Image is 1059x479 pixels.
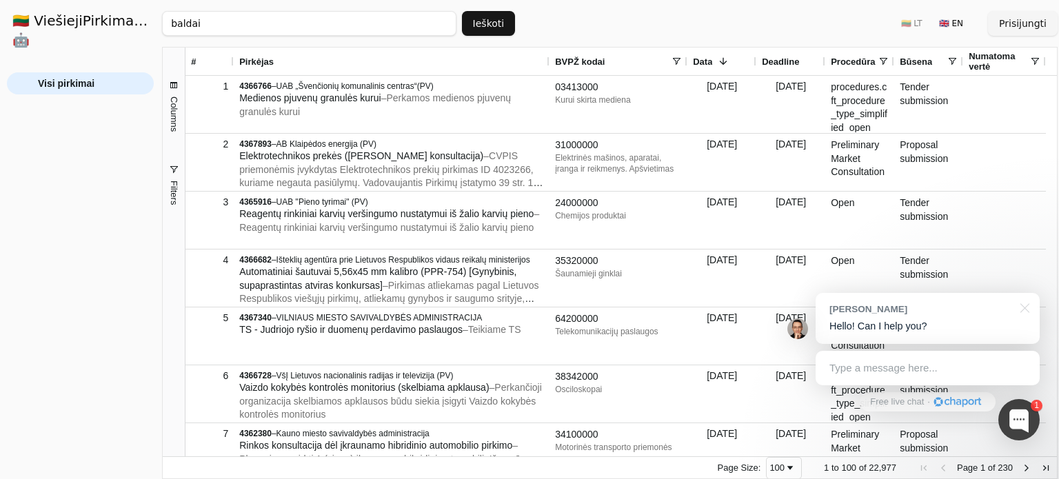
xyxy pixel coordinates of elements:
[998,462,1013,473] span: 230
[239,208,534,219] span: Reagentų rinkiniai karvių veršingumo nustatymui iš žalio karvių pieno
[824,462,829,473] span: 1
[718,462,761,473] div: Page Size:
[162,11,456,36] input: Greita paieška...
[239,81,544,92] div: –
[756,307,825,365] div: [DATE]
[769,462,785,473] div: 100
[191,366,228,386] div: 6
[555,94,682,105] div: Kurui skirta mediena
[239,92,511,117] span: – Perkamos medienos pjuvenų granulės kurui
[555,152,682,174] div: Elektrinės mašinos, aparatai, įranga ir reikmenys. Apšvietimas
[276,313,483,323] span: VILNIAUS MIESTO SAVIVALDYBĖS ADMINISTRACIJA
[687,307,756,365] div: [DATE]
[239,371,272,380] span: 4366728
[239,266,516,291] span: Automatiniai šautuvai 5,56x45 mm kalibro (PPR-754) [Gynybinis, supaprastintas atviras konkursas]
[829,303,1012,316] div: [PERSON_NAME]
[869,462,896,473] span: 22,977
[169,96,179,132] span: Columns
[766,457,802,479] div: Page Size
[555,210,682,221] div: Chemijos produktai
[555,312,682,326] div: 64200000
[687,76,756,133] div: [DATE]
[239,370,544,381] div: –
[555,268,682,279] div: Šaunamieji ginklai
[239,428,544,439] div: –
[239,197,272,207] span: 4365916
[870,396,924,409] span: Free live chat
[239,150,483,161] span: Elektrotechnikos prekės ([PERSON_NAME] konsultacija)
[276,139,376,149] span: AB Klaipėdos energija (PV)
[239,57,274,67] span: Pirkėjas
[239,92,381,103] span: Medienos pjuvenų granulės kurui
[762,57,799,67] span: Deadline
[555,370,682,384] div: 38342000
[463,324,521,335] span: – Teikiame TS
[239,255,272,265] span: 4366682
[894,249,963,307] div: Tender submission
[276,255,530,265] span: Išteklių agentūra prie Lietuvos Respublikos vidaus reikalų ministerijos
[687,192,756,249] div: [DATE]
[829,319,1026,334] p: Hello! Can I help you?
[239,312,544,323] div: –
[239,81,272,91] span: 4366766
[555,57,605,67] span: BVPŽ kodai
[276,429,430,438] span: Kauno miesto savivaldybės administracija
[756,249,825,307] div: [DATE]
[756,365,825,422] div: [DATE]
[787,318,808,339] img: Jonas
[918,462,929,473] div: First Page
[191,424,228,444] div: 7
[555,254,682,268] div: 35320000
[191,134,228,154] div: 2
[894,134,963,191] div: Proposal submission
[191,192,228,212] div: 3
[894,192,963,249] div: Tender submission
[831,57,875,67] span: Procedūra
[1021,462,1032,473] div: Next Page
[1040,462,1051,473] div: Last Page
[931,12,971,34] button: 🇬🇧 EN
[239,324,463,335] span: TS - Judriojo ryšio ir duomenų perdavimo paslaugos
[687,134,756,191] div: [DATE]
[894,76,963,133] div: Tender submission
[900,57,932,67] span: Būsena
[555,139,682,152] div: 31000000
[239,280,538,318] span: – Pirkimas atliekamas pagal Lietuvos Respublikos viešųjų pirkimų, atliekamų gynybos ir saugumo sr...
[138,12,159,29] strong: .AI
[276,371,454,380] span: VšĮ Lietuvos nacionalinis radijas ir televizija (PV)
[756,76,825,133] div: [DATE]
[687,365,756,422] div: [DATE]
[927,396,930,409] div: ·
[239,382,542,420] span: – Perkančioji organizacija skelbiamos apklausos būdu siekia įsigyti Vaizdo kokybės kontrolės moni...
[276,197,368,207] span: UAB "Pieno tyrimai" (PV)
[239,196,544,207] div: –
[969,51,1029,72] span: Numatoma vertė
[239,139,272,149] span: 4367893
[239,139,544,150] div: –
[756,134,825,191] div: [DATE]
[816,351,1040,385] div: Type a message here...
[988,462,996,473] span: of
[825,76,894,133] div: procedures.cft_procedure_type_simplified_open
[841,462,856,473] span: 100
[860,392,995,411] a: Free live chat·
[687,249,756,307] div: [DATE]
[555,428,682,442] div: 34100000
[239,429,272,438] span: 4362380
[825,365,894,422] div: procedures.cft_procedure_type_simplified_open
[191,77,228,96] div: 1
[555,442,682,453] div: Motorinės transporto priemonės
[239,313,272,323] span: 4367340
[191,250,228,270] div: 4
[239,208,539,233] span: – Reagentų rinkiniai karvių veršingumo nustatymui iš žalio karvių pieno
[239,382,489,393] span: Vaizdo kokybės kontrolės monitorius (skelbiama apklausa)
[239,440,512,451] span: Rinkos konsultacija dėl įkraunamo hibridinio automobilio pirkimo
[859,462,867,473] span: of
[462,11,516,36] button: Ieškoti
[1031,400,1042,411] div: 1
[169,181,179,205] span: Filters
[938,462,949,473] div: Previous Page
[555,196,682,210] div: 24000000
[957,462,978,473] span: Page
[980,462,985,473] span: 1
